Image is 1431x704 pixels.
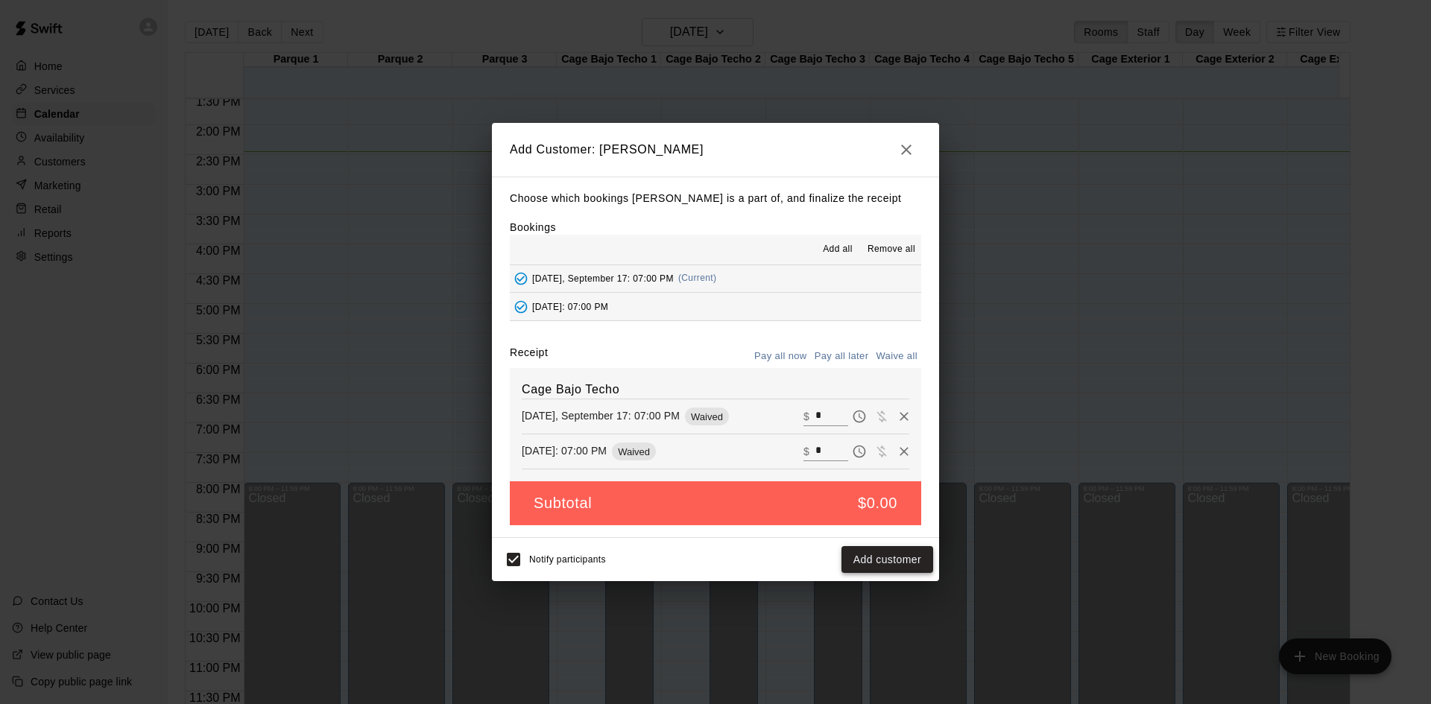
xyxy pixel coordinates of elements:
[492,123,939,177] h2: Add Customer: [PERSON_NAME]
[841,546,933,574] button: Add customer
[612,446,656,457] span: Waived
[871,409,893,422] span: Waive payment
[522,408,680,423] p: [DATE], September 17: 07:00 PM
[532,273,674,283] span: [DATE], September 17: 07:00 PM
[510,345,548,368] label: Receipt
[534,493,592,513] h5: Subtotal
[862,238,921,261] button: Remove all
[510,293,921,320] button: Added - Collect Payment[DATE]: 07:00 PM
[678,273,717,283] span: (Current)
[510,221,556,233] label: Bookings
[510,189,921,208] p: Choose which bookings [PERSON_NAME] is a part of, and finalize the receipt
[803,444,809,459] p: $
[803,409,809,424] p: $
[823,242,853,257] span: Add all
[532,301,608,311] span: [DATE]: 07:00 PM
[893,405,915,428] button: Remove
[858,493,897,513] h5: $0.00
[751,345,811,368] button: Pay all now
[522,380,909,399] h6: Cage Bajo Techo
[814,238,862,261] button: Add all
[510,265,921,293] button: Added - Collect Payment[DATE], September 17: 07:00 PM(Current)
[529,554,606,565] span: Notify participants
[871,444,893,457] span: Waive payment
[868,242,915,257] span: Remove all
[685,411,729,422] span: Waived
[848,409,871,422] span: Pay later
[848,444,871,457] span: Pay later
[893,440,915,463] button: Remove
[522,443,607,458] p: [DATE]: 07:00 PM
[811,345,873,368] button: Pay all later
[510,267,532,290] button: Added - Collect Payment
[872,345,921,368] button: Waive all
[510,296,532,318] button: Added - Collect Payment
